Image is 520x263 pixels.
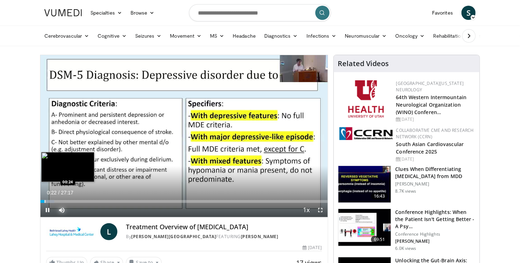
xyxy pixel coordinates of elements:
[126,6,159,20] a: Browse
[46,223,98,240] img: Lahey Hospital & Medical Center
[126,223,322,231] h4: Treatment Overview of [MEDICAL_DATA]
[58,190,60,195] span: /
[40,55,328,218] video-js: Video Player
[299,203,314,217] button: Playback Rate
[41,152,94,182] img: image.jpeg
[429,29,468,43] a: Rehabilitation
[396,94,467,116] a: 64th Western Intermountain Neurological Organization (WINO) Conferen…
[341,29,391,43] a: Neuromuscular
[40,29,93,43] a: Cerebrovascular
[395,231,475,237] p: Conference Highlights
[40,200,328,203] div: Progress Bar
[371,193,388,200] span: 16:43
[396,141,464,155] a: South Asian Cardiovascular Conference 2025
[395,166,475,180] h3: Clues When Differentiating [MEDICAL_DATA] from MDD
[302,29,341,43] a: Infections
[339,127,393,140] img: a04ee3ba-8487-4636-b0fb-5e8d268f3737.png.150x105_q85_autocrop_double_scale_upscale_version-0.2.png
[86,6,126,20] a: Specialties
[395,238,475,244] p: [PERSON_NAME]
[395,181,475,187] p: [PERSON_NAME]
[396,127,474,140] a: Collaborative CME and Research Network (CCRN)
[338,166,475,203] a: 16:43 Clues When Differentiating [MEDICAL_DATA] from MDD [PERSON_NAME] 8.7K views
[228,29,260,43] a: Headache
[348,80,384,118] img: f6362829-b0a3-407d-a044-59546adfd345.png.150x105_q85_autocrop_double_scale_upscale_version-0.2.png
[126,234,322,240] div: By FEATURING
[338,59,389,68] h4: Related Videos
[189,4,331,21] input: Search topics, interventions
[44,9,82,16] img: VuMedi Logo
[338,209,475,251] a: 69:51 Conference Highlights: When the Patient Isn't Getting Better - A Psy… Conference Highlights...
[396,80,464,93] a: [GEOGRAPHIC_DATA][US_STATE] Neurology
[260,29,302,43] a: Diagnostics
[396,156,474,162] div: [DATE]
[395,246,416,251] p: 6.0K views
[40,203,55,217] button: Pause
[131,234,216,240] a: [PERSON_NAME][GEOGRAPHIC_DATA]
[303,245,322,251] div: [DATE]
[338,166,391,203] img: a6520382-d332-4ed3-9891-ee688fa49237.150x105_q85_crop-smart_upscale.jpg
[93,29,131,43] a: Cognitive
[391,29,429,43] a: Oncology
[428,6,457,20] a: Favorites
[241,234,278,240] a: [PERSON_NAME]
[395,209,475,230] h3: Conference Highlights: When the Patient Isn't Getting Better - A Psy…
[395,188,416,194] p: 8.7K views
[314,203,328,217] button: Fullscreen
[371,236,388,243] span: 69:51
[461,6,476,20] a: S
[61,190,73,195] span: 27:17
[338,209,391,246] img: 4362ec9e-0993-4580-bfd4-8e18d57e1d49.150x105_q85_crop-smart_upscale.jpg
[166,29,206,43] a: Movement
[47,190,56,195] span: 0:22
[131,29,166,43] a: Seizures
[55,203,69,217] button: Mute
[396,116,474,123] div: [DATE]
[100,223,117,240] a: L
[206,29,228,43] a: MS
